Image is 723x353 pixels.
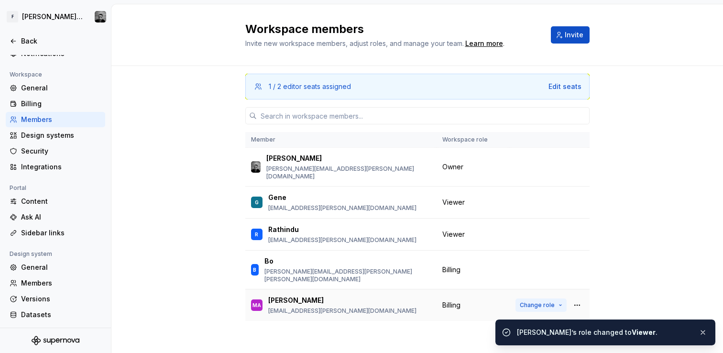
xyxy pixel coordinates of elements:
button: Invite [551,26,590,44]
p: [PERSON_NAME] [266,154,322,163]
button: Edit seats [548,82,581,91]
p: Bo [264,256,274,266]
div: Portal [6,182,30,194]
a: Documentation [6,323,105,338]
button: Change role [515,298,567,312]
p: [EMAIL_ADDRESS][PERSON_NAME][DOMAIN_NAME] [268,204,416,212]
div: Back [21,36,101,46]
a: Datasets [6,307,105,322]
div: Design system [6,248,56,260]
span: Billing [442,265,460,275]
div: Ask AI [21,212,101,222]
p: Gene [268,193,286,202]
div: Integrations [21,162,101,172]
a: Design systems [6,128,105,143]
h2: Workspace members [245,22,539,37]
span: Billing [442,300,460,310]
span: Viewer [442,230,465,239]
div: MA [252,300,261,310]
button: F[PERSON_NAME] UIStan Grootes [2,6,109,27]
div: Documentation [21,326,101,335]
a: Learn more [465,39,503,48]
div: Content [21,197,101,206]
img: Stan Grootes [251,161,261,173]
div: [PERSON_NAME]’s role changed to . [517,328,691,337]
svg: Supernova Logo [32,336,79,345]
div: Workspace [6,69,46,80]
a: Sidebar links [6,225,105,241]
b: Viewer [632,328,656,336]
div: 1 / 2 editor seats assigned [269,82,351,91]
span: Invite [565,30,583,40]
div: General [21,83,101,93]
th: Member [245,132,437,148]
div: Versions [21,294,101,304]
img: Stan Grootes [95,11,106,22]
div: [PERSON_NAME] UI [22,12,83,22]
div: Design systems [21,131,101,140]
span: Change role [520,301,555,309]
span: . [464,40,504,47]
div: Billing [21,99,101,109]
div: Datasets [21,310,101,320]
a: General [6,260,105,275]
p: [EMAIL_ADDRESS][PERSON_NAME][DOMAIN_NAME] [268,236,416,244]
a: Members [6,276,105,291]
span: Owner [442,162,463,172]
span: Invite new workspace members, adjust roles, and manage your team. [245,39,464,47]
a: General [6,80,105,96]
p: [EMAIL_ADDRESS][PERSON_NAME][DOMAIN_NAME] [268,307,416,315]
div: R [255,230,258,239]
div: General [21,263,101,272]
a: Security [6,143,105,159]
input: Search in workspace members... [257,107,590,124]
div: Members [21,278,101,288]
span: Viewer [442,198,465,207]
a: Ask AI [6,210,105,225]
a: Content [6,194,105,209]
th: Workspace role [437,132,510,148]
a: Billing [6,96,105,111]
div: Security [21,146,101,156]
a: Back [6,33,105,49]
a: Versions [6,291,105,307]
div: B [253,265,256,275]
p: [PERSON_NAME] [268,296,324,305]
div: G [255,198,259,207]
a: Members [6,112,105,127]
div: Sidebar links [21,228,101,238]
div: F [7,11,18,22]
a: Integrations [6,159,105,175]
p: Rathindu [268,225,299,234]
p: [PERSON_NAME][EMAIL_ADDRESS][PERSON_NAME][PERSON_NAME][DOMAIN_NAME] [264,268,431,283]
div: Members [21,115,101,124]
p: [PERSON_NAME][EMAIL_ADDRESS][PERSON_NAME][DOMAIN_NAME] [266,165,431,180]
